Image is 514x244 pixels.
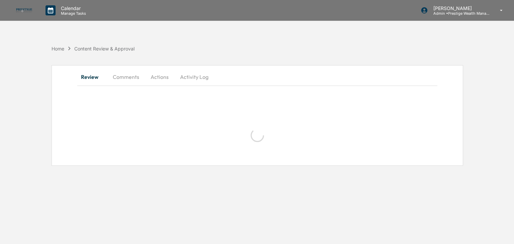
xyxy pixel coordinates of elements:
button: Comments [107,69,145,85]
div: secondary tabs example [77,69,437,85]
button: Review [77,69,107,85]
p: Manage Tasks [56,11,89,16]
p: [PERSON_NAME] [428,5,490,11]
div: Content Review & Approval [74,46,135,51]
p: Calendar [56,5,89,11]
button: Activity Log [175,69,214,85]
img: logo [16,8,32,12]
div: Home [52,46,64,51]
button: Actions [145,69,175,85]
p: Admin • Prestige Wealth Management [428,11,490,16]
